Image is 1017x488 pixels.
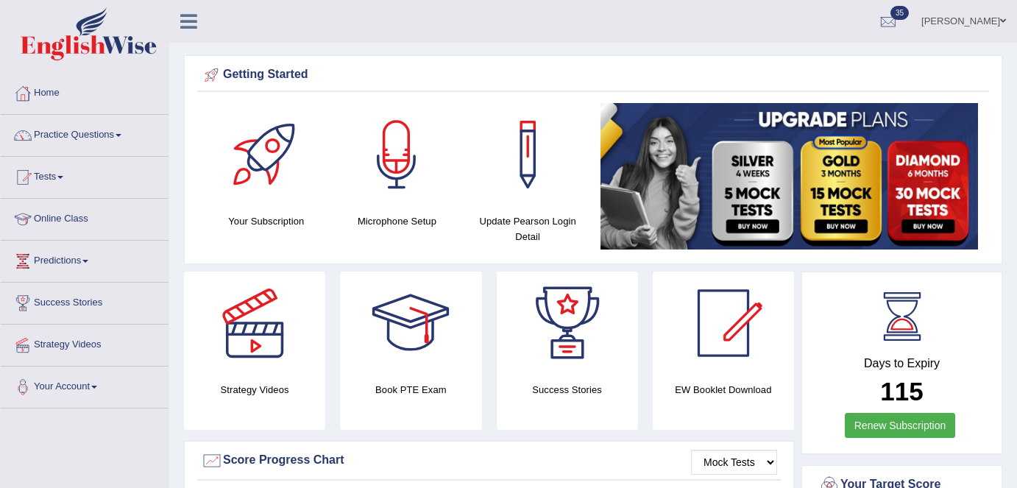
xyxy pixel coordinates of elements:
[184,382,325,397] h4: Strategy Videos
[1,241,169,277] a: Predictions
[340,382,481,397] h4: Book PTE Exam
[339,213,456,229] h4: Microphone Setup
[1,367,169,403] a: Your Account
[1,157,169,194] a: Tests
[1,283,169,319] a: Success Stories
[600,103,978,250] img: small5.jpg
[818,357,985,370] h4: Days to Expiry
[1,73,169,110] a: Home
[469,213,586,244] h4: Update Pearson Login Detail
[890,6,909,20] span: 35
[201,64,985,86] div: Getting Started
[1,199,169,236] a: Online Class
[201,450,777,472] div: Score Progress Chart
[880,377,923,406] b: 115
[497,382,638,397] h4: Success Stories
[653,382,794,397] h4: EW Booklet Download
[845,413,956,438] a: Renew Subscription
[1,115,169,152] a: Practice Questions
[208,213,325,229] h4: Your Subscription
[1,325,169,361] a: Strategy Videos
